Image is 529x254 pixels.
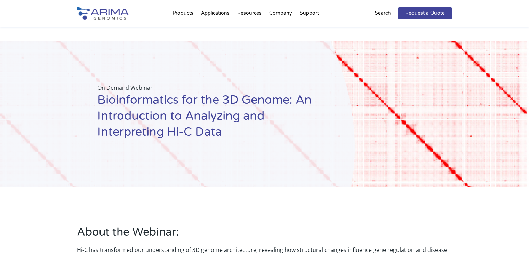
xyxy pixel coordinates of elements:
[97,92,320,145] h1: Bioinformatics for the 3D Genome: An Introduction to Analyzing and Interpreting Hi-C Data
[77,7,129,20] img: Arima-Genomics-logo
[77,224,452,245] h2: About the Webinar:
[398,7,452,19] a: Request a Quote
[375,9,391,18] p: Search
[97,83,320,92] p: On Demand Webinar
